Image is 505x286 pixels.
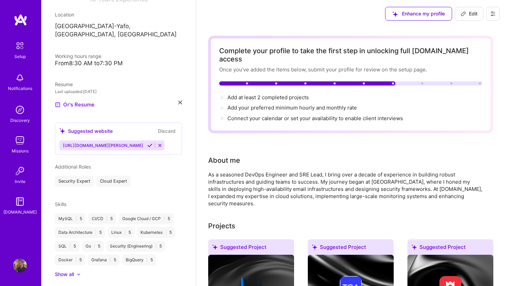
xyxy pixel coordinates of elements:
img: bell [13,71,27,85]
div: From 8:30 AM to 7:30 PM [55,60,182,67]
div: Location [55,11,182,18]
div: Setup [14,53,26,60]
img: Resume [55,102,60,107]
span: [URL][DOMAIN_NAME][PERSON_NAME] [63,143,143,148]
div: Linux 5 [108,227,134,238]
span: Add your preferred minimum hourly and monthly rate [227,104,357,111]
span: | [106,216,108,221]
i: Accept [147,143,153,148]
i: Reject [157,143,162,148]
i: icon SuggestedTeams [212,244,217,250]
div: Cloud Expert [97,176,131,187]
span: | [69,243,71,249]
div: Suggested Project [208,239,294,258]
span: Add at least 2 completed projects [227,94,309,101]
span: Edit [461,10,478,17]
div: [DOMAIN_NAME] [3,208,37,216]
div: Suggested website [59,127,113,135]
img: Invite [13,164,27,178]
div: Missions [12,147,29,155]
div: Suggested Project [407,239,493,258]
span: | [155,243,157,249]
div: Suggested Project [308,239,394,258]
div: Projects [208,221,235,231]
img: discovery [13,103,27,117]
a: Or's Resume [55,101,94,109]
span: Working hours range [55,53,101,59]
div: Once you’ve added the items below, submit your profile for review on the setup page. [219,66,482,73]
i: icon SuggestedTeams [312,244,317,250]
div: Add projects you've worked on [208,221,235,231]
span: | [95,230,97,235]
div: Last uploaded: [DATE] [55,88,182,95]
div: Go 5 [82,241,104,252]
img: logo [14,14,27,26]
img: teamwork [13,134,27,147]
div: Notifications [8,85,32,92]
span: | [124,230,126,235]
div: Security (Engineering) 5 [106,241,165,252]
div: Grafana 5 [88,254,120,265]
p: [GEOGRAPHIC_DATA]-Yafo, [GEOGRAPHIC_DATA], [GEOGRAPHIC_DATA] [55,22,182,39]
span: Resume [55,81,73,87]
span: Connect your calendar or set your availability to enable client interviews [227,115,403,122]
div: Data Architecture 5 [55,227,105,238]
button: Discard [156,127,178,135]
div: Complete your profile to take the first step in unlocking full [DOMAIN_NAME] access [219,47,482,63]
i: icon SuggestedTeams [412,244,417,250]
span: | [146,257,148,263]
span: | [94,243,95,249]
div: About me [208,155,240,165]
div: SQL 5 [55,241,79,252]
a: User Avatar [11,259,29,272]
span: | [165,230,167,235]
span: Skills [55,201,66,207]
div: MySQL 5 [55,213,86,224]
div: Show all [55,271,74,278]
div: As a seasoned DevOps Engineer and SRE Lead, I bring over a decade of experience in building robus... [208,171,483,207]
div: Invite [15,178,25,185]
div: Google Cloud / GCP 5 [119,213,173,224]
i: icon Close [178,101,182,104]
div: CI/CD 5 [88,213,116,224]
img: setup [13,38,27,53]
div: Kubernetes 5 [137,227,175,238]
span: | [110,257,111,263]
img: guide book [13,195,27,208]
div: Security Expert [55,176,94,187]
button: Edit [455,7,483,21]
span: | [76,216,77,221]
div: Docker 5 [55,254,85,265]
img: User Avatar [13,259,27,272]
span: Additional Roles [55,164,91,170]
div: null [455,7,483,21]
div: BigQuery 5 [122,254,156,265]
span: | [164,216,165,221]
i: icon SuggestedTeams [59,128,65,134]
div: Tell us a little about yourself [208,155,240,165]
div: Discovery [10,117,30,124]
span: | [75,257,77,263]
